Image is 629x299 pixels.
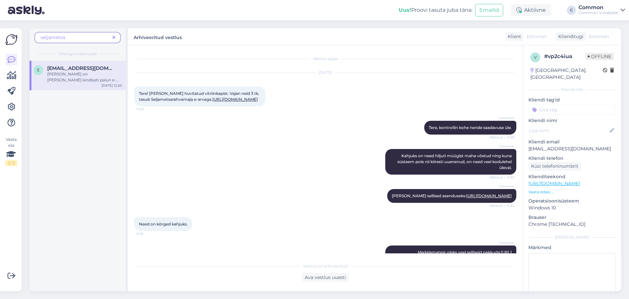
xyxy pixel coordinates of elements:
div: [DATE] 12:20 [102,83,122,88]
a: [URL][DOMAIN_NAME] [212,97,258,102]
div: [GEOGRAPHIC_DATA], [GEOGRAPHIC_DATA] [530,67,603,81]
div: Kliendi info [528,87,616,93]
div: Ava vestlus uuesti [302,273,349,282]
div: Vaata siia [5,137,17,166]
a: [URL][DOMAIN_NAME] [528,181,580,186]
a: CommonCommon 's website [579,5,625,15]
img: Askly Logo [5,33,18,46]
span: Tere! [PERSON_NAME] huvitatud vitriinkapist. Vajan neid 3 tk, tasub Seljametsarahvamaja e-arvega. [139,91,260,102]
div: [PERSON_NAME] on [PERSON_NAME] kindlasti palun e-arve. [47,71,122,83]
div: [DATE] [134,70,516,75]
div: Common [579,5,618,10]
div: # vp2c4iua [544,53,585,60]
div: Proovi tasuta juba täna: [399,6,472,14]
span: v [534,55,537,60]
a: [URL][DOMAIN_NAME] [466,193,512,198]
label: Arhiveeritud vestlus [134,32,182,41]
div: [PERSON_NAME] [528,234,616,240]
div: Vestlus algas [134,56,516,62]
span: 11:35 [136,231,161,236]
span: Nähtud ✓ 11:34 [489,203,514,208]
div: Klient [505,33,521,40]
input: Lisa tag [528,105,616,115]
span: Otsingu tulemused [59,51,97,57]
span: Madalamatest oleks veel selliseid pakkuda: [418,250,512,261]
span: Vestlus on arhiveeritud [303,263,348,269]
span: Estonian [589,33,609,40]
span: e [37,68,40,73]
span: Offline [585,53,614,60]
p: Märkmed [528,244,616,251]
p: Kliendi email [528,139,616,145]
span: [PERSON_NAME] sellised asenduseks: [392,193,512,198]
span: seljametsa [41,34,65,40]
p: Operatsioonisüsteem [528,198,616,204]
p: Klienditeekond [528,173,616,180]
span: Need on kõrged kahjuks. [139,222,188,226]
p: Vaata edasi ... [528,189,616,195]
span: Tere, kontrollin kohe nende saadavuse üle. [429,125,512,130]
p: Kliendi telefon [528,155,616,162]
span: Common [490,240,514,245]
p: Windows 10 [528,204,616,211]
input: Lisa nimi [529,127,608,134]
span: Common [490,144,514,149]
div: Common 's website [579,10,618,15]
span: Nähtud ✓ 11:29 [490,135,514,140]
div: Klienditugi [556,33,583,40]
p: Chrome [TECHNICAL_ID] [528,221,616,228]
span: eda.naaber@seljametsarahvamaja.parnu.ee [47,65,115,71]
span: Nähtud ✓ 11:32 [490,175,514,180]
button: Emailid [475,4,503,16]
p: [EMAIL_ADDRESS][DOMAIN_NAME] [528,145,616,152]
span: Kahjuks on need hiljuti müügist maha võetud ning kuna süsteem pole nii kiiresti uuenenud, on need... [397,153,513,170]
span: 11:28 [136,107,161,112]
b: Uus! [399,7,411,13]
div: Küsi telefoninumbrit [528,162,581,171]
p: Brauser [528,214,616,221]
span: Common [490,184,514,189]
p: Kliendi nimi [528,117,616,124]
p: Kliendi tag'id [528,96,616,103]
div: C [567,6,576,15]
span: Common [490,116,514,120]
div: Aktiivne [511,4,551,16]
span: Estonian [527,33,547,40]
div: 2 / 3 [5,160,17,166]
